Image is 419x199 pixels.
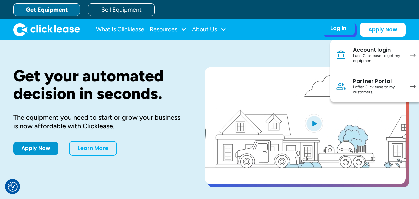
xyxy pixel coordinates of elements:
[13,142,58,155] a: Apply Now
[69,141,117,156] a: Learn More
[336,50,346,60] img: Bank icon
[336,81,346,92] img: Person icon
[330,25,346,32] div: Log In
[353,53,403,64] div: I use Clicklease to get my equipment
[13,23,80,36] img: Clicklease logo
[353,78,403,85] div: Partner Portal
[13,23,80,36] a: home
[360,23,406,37] a: Apply Now
[8,182,18,192] button: Consent Preferences
[8,182,18,192] img: Revisit consent button
[13,3,80,16] a: Get Equipment
[88,3,155,16] a: Sell Equipment
[353,47,403,53] div: Account login
[13,67,183,102] h1: Get your automated decision in seconds.
[305,114,323,133] img: Blue play button logo on a light blue circular background
[410,85,416,88] img: arrow
[13,113,183,130] div: The equipment you need to start or grow your business is now affordable with Clicklease.
[192,23,226,36] div: About Us
[150,23,187,36] div: Resources
[96,23,144,36] a: What Is Clicklease
[410,53,416,57] img: arrow
[353,85,403,95] div: I offer Clicklease to my customers.
[205,67,406,184] a: open lightbox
